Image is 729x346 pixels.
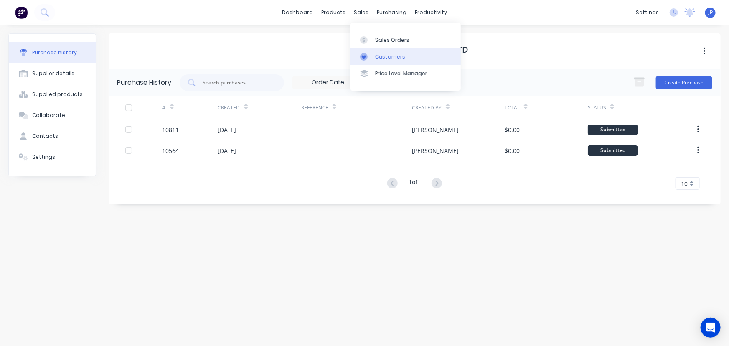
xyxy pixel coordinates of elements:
[373,6,411,19] div: purchasing
[32,70,74,77] div: Supplier details
[375,36,409,44] div: Sales Orders
[350,6,373,19] div: sales
[412,125,459,134] div: [PERSON_NAME]
[412,104,442,112] div: Created By
[505,125,520,134] div: $0.00
[708,9,713,16] span: JP
[588,104,606,112] div: Status
[375,70,427,77] div: Price Level Manager
[32,153,55,161] div: Settings
[163,104,166,112] div: #
[632,6,663,19] div: settings
[202,79,271,87] input: Search purchases...
[588,145,638,156] div: Submitted
[588,125,638,135] div: Submitted
[9,84,96,105] button: Supplied products
[32,112,65,119] div: Collaborate
[409,178,421,190] div: 1 of 1
[317,6,350,19] div: products
[681,179,688,188] span: 10
[293,76,363,89] input: Order Date
[278,6,317,19] a: dashboard
[350,65,461,82] a: Price Level Manager
[15,6,28,19] img: Factory
[218,125,236,134] div: [DATE]
[412,146,459,155] div: [PERSON_NAME]
[656,76,712,89] button: Create Purchase
[375,53,405,61] div: Customers
[218,104,240,112] div: Created
[9,42,96,63] button: Purchase history
[350,48,461,65] a: Customers
[32,132,58,140] div: Contacts
[301,104,328,112] div: Reference
[218,146,236,155] div: [DATE]
[163,125,179,134] div: 10811
[505,146,520,155] div: $0.00
[350,31,461,48] a: Sales Orders
[32,91,83,98] div: Supplied products
[9,147,96,168] button: Settings
[117,78,171,88] div: Purchase History
[9,105,96,126] button: Collaborate
[32,49,77,56] div: Purchase history
[9,126,96,147] button: Contacts
[9,63,96,84] button: Supplier details
[505,104,520,112] div: Total
[701,318,721,338] div: Open Intercom Messenger
[163,146,179,155] div: 10564
[411,6,451,19] div: productivity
